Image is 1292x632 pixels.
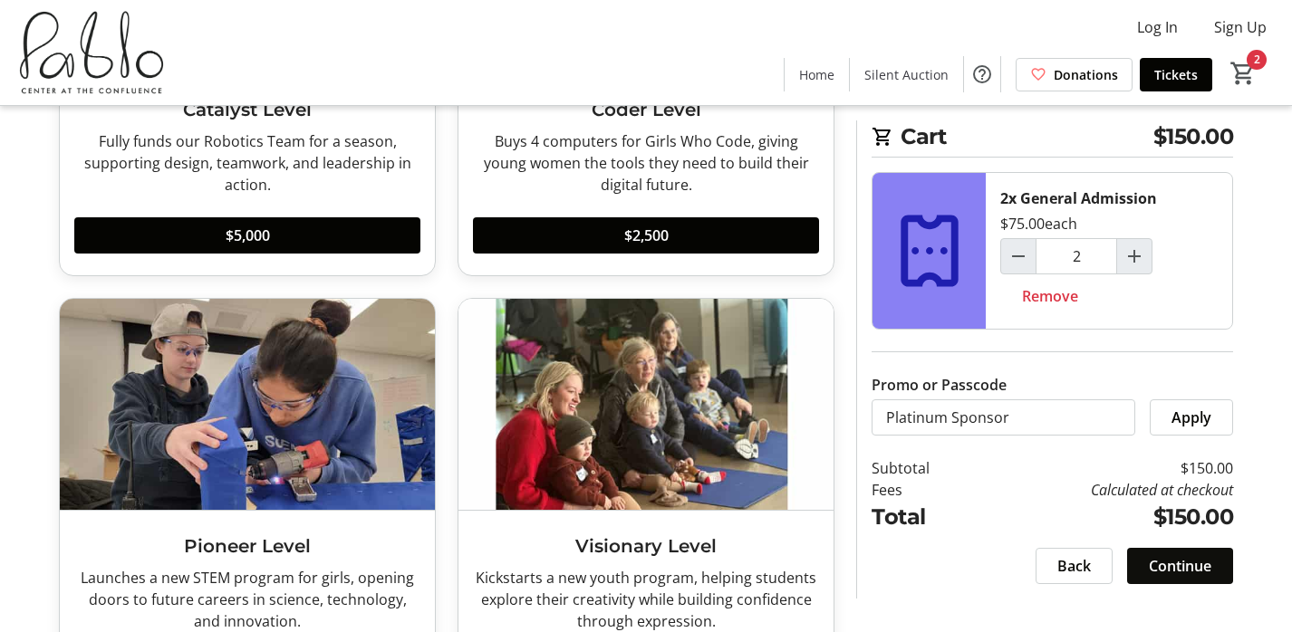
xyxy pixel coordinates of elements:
td: Subtotal [872,457,977,479]
a: Donations [1016,58,1133,91]
button: Apply [1150,399,1233,436]
h3: Visionary Level [473,532,819,560]
h3: Coder Level [473,96,819,123]
span: $5,000 [226,225,270,246]
button: Back [1036,548,1113,584]
div: Fully funds our Robotics Team for a season, supporting design, teamwork, and leadership in action. [74,130,420,196]
td: $150.00 [977,457,1233,479]
button: Sign Up [1200,13,1281,42]
div: 2x General Admission [1000,187,1157,209]
button: Decrement by one [1001,239,1036,273]
td: Fees [872,479,977,501]
div: Buys 4 computers for Girls Who Code, giving young women the tools they need to build their digita... [473,130,819,196]
button: Log In [1123,13,1192,42]
span: $150.00 [1153,120,1234,153]
button: $2,500 [473,217,819,254]
div: $75.00 each [1000,213,1077,235]
span: Apply [1171,407,1211,428]
h2: Cart [872,120,1233,158]
td: $150.00 [977,501,1233,533]
h3: Catalyst Level [74,96,420,123]
button: Help [964,56,1000,92]
button: $5,000 [74,217,420,254]
span: Home [799,65,834,84]
span: Tickets [1154,65,1198,84]
td: Calculated at checkout [977,479,1233,501]
button: Remove [1000,278,1100,314]
span: Back [1057,555,1091,577]
span: Silent Auction [864,65,949,84]
label: Promo or Passcode [872,374,1007,396]
img: Pioneer Level [60,299,435,510]
a: Tickets [1140,58,1212,91]
span: Sign Up [1214,16,1267,38]
button: Increment by one [1117,239,1152,273]
input: General Admission Quantity [1036,238,1117,274]
button: Continue [1127,548,1233,584]
div: Launches a new STEM program for girls, opening doors to future careers in science, technology, an... [74,567,420,632]
div: Kickstarts a new youth program, helping students explore their creativity while building confiden... [473,567,819,632]
img: Pablo Center's Logo [11,7,172,98]
td: Total [872,501,977,533]
a: Silent Auction [850,58,963,91]
button: Cart [1227,57,1259,90]
span: Donations [1054,65,1118,84]
img: Visionary Level [458,299,834,510]
span: Continue [1149,555,1211,577]
h3: Pioneer Level [74,532,420,560]
span: Remove [1022,285,1078,307]
input: Enter promo or passcode [872,399,1135,436]
span: Log In [1137,16,1178,38]
a: Home [785,58,849,91]
span: $2,500 [624,225,669,246]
